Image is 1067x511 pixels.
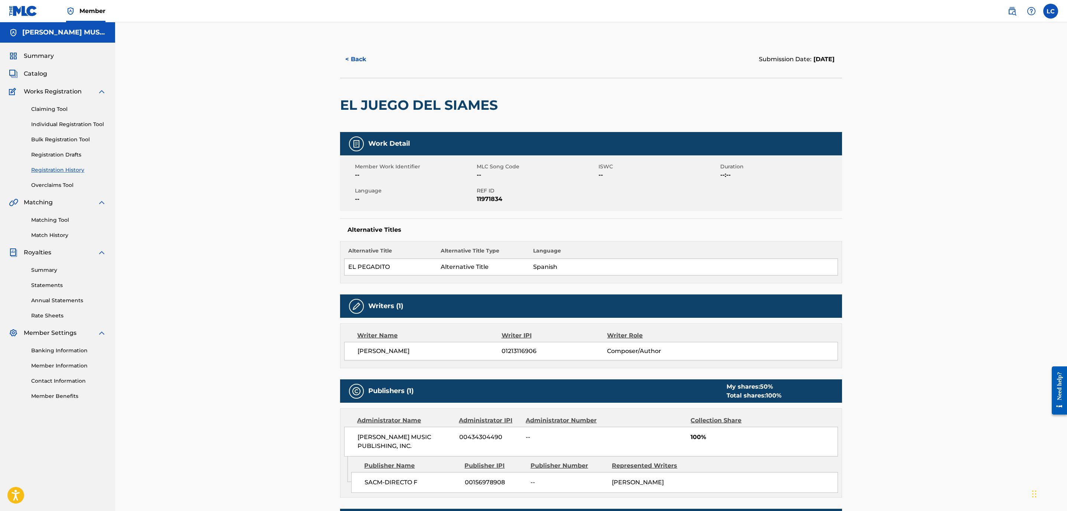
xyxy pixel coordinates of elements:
[357,331,502,340] div: Writer Name
[459,433,521,442] span: 00434304490
[766,392,782,399] span: 100 %
[531,478,606,487] span: --
[31,151,106,159] a: Registration Drafts
[340,50,385,69] button: < Back
[529,259,838,276] td: Spanish
[691,433,838,442] span: 100%
[355,163,475,171] span: Member Work Identifier
[24,52,54,60] span: Summary
[477,163,597,171] span: MLC Song Code
[24,248,51,257] span: Royalties
[1032,483,1037,505] div: Drag
[24,198,53,207] span: Matching
[345,259,437,276] td: EL PEGADITO
[9,198,18,207] img: Matching
[31,231,106,239] a: Match History
[464,461,525,470] div: Publisher IPI
[607,331,703,340] div: Writer Role
[31,181,106,189] a: Overclaims Tool
[31,297,106,304] a: Annual Statements
[355,187,475,195] span: Language
[607,347,703,356] span: Composer/Author
[347,226,835,234] h5: Alternative Titles
[66,7,75,16] img: Top Rightsholder
[9,6,37,16] img: MLC Logo
[368,139,410,148] h5: Work Detail
[465,478,525,487] span: 00156978908
[720,171,840,179] span: --:--
[1024,4,1039,19] div: Help
[526,433,603,442] span: --
[79,7,105,15] span: Member
[31,166,106,174] a: Registration History
[459,416,520,425] div: Administrator IPI
[477,171,597,179] span: --
[31,121,106,128] a: Individual Registration Tool
[437,247,529,259] th: Alternative Title Type
[691,416,763,425] div: Collection Share
[357,416,453,425] div: Administrator Name
[352,139,361,148] img: Work Detail
[31,281,106,289] a: Statements
[1030,475,1067,511] iframe: Chat Widget
[31,362,106,370] a: Member Information
[31,392,106,400] a: Member Benefits
[24,87,82,96] span: Works Registration
[502,331,607,340] div: Writer IPI
[31,347,106,355] a: Banking Information
[31,216,106,224] a: Matching Tool
[437,259,529,276] td: Alternative Title
[352,302,361,311] img: Writers
[760,383,773,390] span: 50 %
[97,87,106,96] img: expand
[727,391,782,400] div: Total shares:
[727,382,782,391] div: My shares:
[345,247,437,259] th: Alternative Title
[365,478,459,487] span: SACM-DIRECTO F
[97,248,106,257] img: expand
[9,87,19,96] img: Works Registration
[1046,361,1067,421] iframe: Resource Center
[9,329,18,337] img: Member Settings
[502,347,607,356] span: 01213116906
[31,136,106,144] a: Bulk Registration Tool
[368,387,414,395] h5: Publishers (1)
[9,52,18,60] img: Summary
[9,28,18,37] img: Accounts
[612,461,688,470] div: Represented Writers
[759,55,835,64] div: Submission Date:
[529,247,838,259] th: Language
[598,163,718,171] span: ISWC
[31,377,106,385] a: Contact Information
[31,312,106,320] a: Rate Sheets
[1005,4,1019,19] a: Public Search
[355,171,475,179] span: --
[24,329,76,337] span: Member Settings
[358,347,502,356] span: [PERSON_NAME]
[612,479,664,486] span: [PERSON_NAME]
[31,266,106,274] a: Summary
[598,171,718,179] span: --
[22,28,106,37] h5: MAXIMO AGUIRRE MUSIC PUBLISHING, INC.
[364,461,459,470] div: Publisher Name
[531,461,606,470] div: Publisher Number
[9,69,47,78] a: CatalogCatalog
[720,163,840,171] span: Duration
[1043,4,1058,19] div: User Menu
[9,248,18,257] img: Royalties
[358,433,454,451] span: [PERSON_NAME] MUSIC PUBLISHING, INC.
[812,56,835,63] span: [DATE]
[352,387,361,396] img: Publishers
[97,329,106,337] img: expand
[1027,7,1036,16] img: help
[24,69,47,78] span: Catalog
[526,416,603,425] div: Administrator Number
[355,195,475,204] span: --
[477,187,597,195] span: REF ID
[1008,7,1017,16] img: search
[9,52,54,60] a: SummarySummary
[31,105,106,113] a: Claiming Tool
[9,69,18,78] img: Catalog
